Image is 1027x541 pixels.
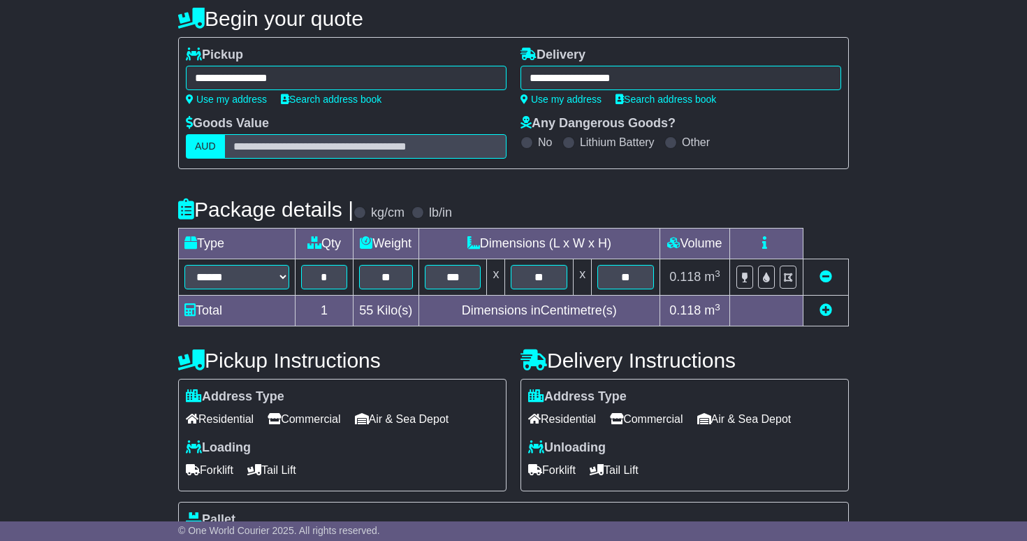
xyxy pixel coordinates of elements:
[353,229,418,259] td: Weight
[616,94,716,105] a: Search address book
[669,270,701,284] span: 0.118
[281,94,381,105] a: Search address book
[528,408,596,430] span: Residential
[371,205,405,221] label: kg/cm
[186,116,269,131] label: Goods Value
[186,440,251,456] label: Loading
[186,389,284,405] label: Address Type
[528,389,627,405] label: Address Type
[682,136,710,149] label: Other
[186,408,254,430] span: Residential
[520,349,849,372] h4: Delivery Instructions
[186,512,235,528] label: Pallet
[715,302,720,312] sup: 3
[429,205,452,221] label: lb/in
[520,94,602,105] a: Use my address
[186,134,225,159] label: AUD
[353,296,418,326] td: Kilo(s)
[355,408,449,430] span: Air & Sea Depot
[520,48,585,63] label: Delivery
[487,259,505,296] td: x
[359,303,373,317] span: 55
[296,296,354,326] td: 1
[418,229,660,259] td: Dimensions (L x W x H)
[715,268,720,279] sup: 3
[268,408,340,430] span: Commercial
[704,270,720,284] span: m
[179,229,296,259] td: Type
[697,408,792,430] span: Air & Sea Depot
[178,198,354,221] h4: Package details |
[178,7,849,30] h4: Begin your quote
[520,116,676,131] label: Any Dangerous Goods?
[186,459,233,481] span: Forklift
[247,459,296,481] span: Tail Lift
[178,349,507,372] h4: Pickup Instructions
[820,303,832,317] a: Add new item
[296,229,354,259] td: Qty
[179,296,296,326] td: Total
[580,136,655,149] label: Lithium Battery
[669,303,701,317] span: 0.118
[660,229,729,259] td: Volume
[574,259,592,296] td: x
[590,459,639,481] span: Tail Lift
[418,296,660,326] td: Dimensions in Centimetre(s)
[528,440,606,456] label: Unloading
[820,270,832,284] a: Remove this item
[704,303,720,317] span: m
[610,408,683,430] span: Commercial
[528,459,576,481] span: Forklift
[186,48,243,63] label: Pickup
[538,136,552,149] label: No
[178,525,380,536] span: © One World Courier 2025. All rights reserved.
[186,94,267,105] a: Use my address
